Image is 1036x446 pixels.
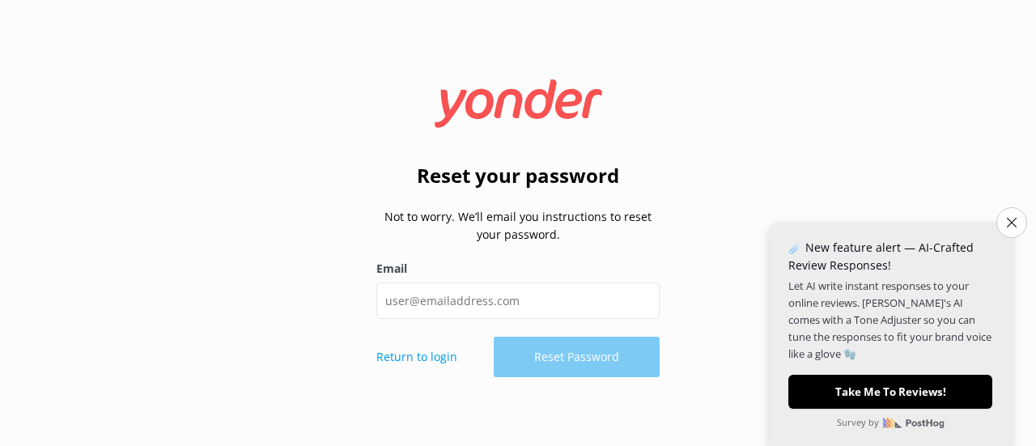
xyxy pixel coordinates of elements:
[376,348,457,366] a: Return to login
[376,208,660,244] p: Not to worry. We’ll email you instructions to reset your password.
[376,282,660,319] input: user@emailaddress.com
[376,160,660,191] h2: Reset your password
[376,260,660,278] label: Email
